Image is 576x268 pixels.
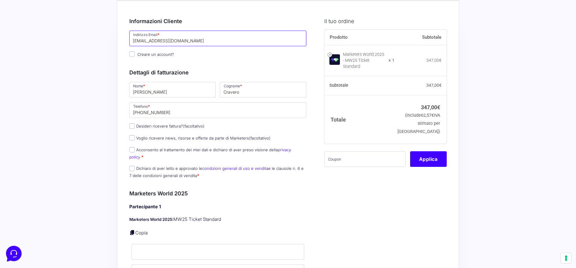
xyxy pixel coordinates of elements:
button: Le tue preferenze relative al consenso per le tecnologie di tracciamento [561,253,571,263]
div: Marketers World 2025 - MW25 Ticket Standard [343,52,385,70]
th: Totale [324,95,395,143]
h3: Il tuo ordine [324,17,447,25]
span: € [439,83,442,88]
small: (include IVA stimato per [GEOGRAPHIC_DATA]) [397,113,440,134]
label: Acconsento al trattamento dei miei dati e dichiaro di aver preso visione della [129,147,291,159]
a: condizioni generali di uso e vendita [202,166,268,171]
button: Applica [410,151,447,167]
button: Help [78,193,115,206]
label: Voglio ricevere news, risorse e offerte da parte di Marketers [129,136,271,140]
input: Dichiaro di aver letto e approvato lecondizioni generali di uso e venditae le clausole n. 6 e 7 d... [129,166,135,171]
p: MW25 Ticket Standard [129,216,306,223]
button: Home [5,193,42,206]
img: dark [29,43,41,55]
bdi: 347,00 [421,104,440,110]
input: Search for an Article... [13,97,98,103]
input: Coupon [324,151,406,167]
input: Acconsento al trattamento dei miei dati e dichiaro di aver preso visione dellaprivacy policy [129,147,135,152]
span: € [439,58,442,63]
h4: Partecipante 1 [129,203,306,210]
bdi: 347,00 [426,83,442,88]
button: Start a Conversation [10,60,110,72]
span: 62,57 [421,113,434,118]
span: Find an Answer [10,84,41,89]
th: Subtotale [394,30,447,45]
input: Nome * [129,82,216,98]
input: Creare un account? [129,51,135,57]
span: Creare un account? [137,52,174,57]
img: Marketers World 2025 - MW25 Ticket Standard [329,54,340,65]
button: Messages [42,193,79,206]
input: Desideri ricevere fattura?(facoltativo) [129,123,135,129]
a: Open Help Center [75,84,110,89]
span: € [437,104,440,110]
span: € [431,113,434,118]
p: Help [93,201,101,206]
span: Your Conversations [10,34,49,38]
a: Copia i dettagli dell'acquirente [129,230,135,236]
label: Desideri ricevere fattura? [129,124,205,128]
img: dark [19,43,31,55]
h3: Dettagli di fatturazione [129,68,306,77]
span: (facoltativo) [249,136,271,140]
input: Indirizzo Email * [129,31,306,46]
label: Dichiaro di aver letto e approvato le e le clausole n. 6 e 7 delle condizioni generali di vendita [129,166,304,178]
strong: × 1 [388,58,394,64]
th: Subtotale [324,76,395,95]
iframe: Customerly Messenger Launcher [5,245,23,263]
h3: Informazioni Cliente [129,17,306,25]
th: Prodotto [324,30,395,45]
span: (facoltativo) [183,124,205,128]
a: privacy policy [129,147,291,159]
img: dark [10,43,22,55]
p: Home [18,201,28,206]
bdi: 347,00 [426,58,442,63]
input: Voglio ricevere news, risorse e offerte da parte di Marketers(facoltativo) [129,135,135,140]
input: Cognome * [220,82,306,98]
strong: Marketers World 2025: [129,217,173,222]
h3: Marketers World 2025 [129,189,306,197]
span: Start a Conversation [43,64,84,68]
p: Messages [52,201,69,206]
h2: Hello from Marketers 👋 [5,5,101,24]
a: Copia [135,230,148,236]
input: Telefono * [129,102,306,118]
